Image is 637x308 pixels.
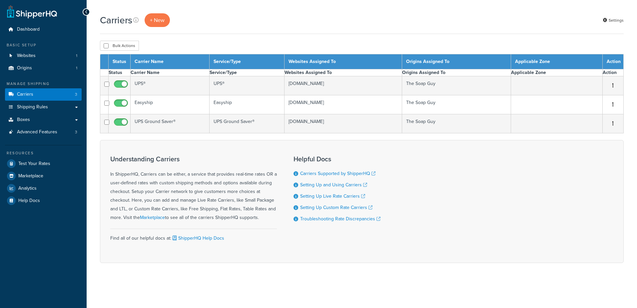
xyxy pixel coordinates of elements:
[75,129,77,135] span: 3
[603,69,624,76] th: Action
[402,69,511,76] th: Origins Assigned To
[300,215,380,222] a: Troubleshooting Rate Discrepancies
[402,54,511,69] th: Origins Assigned To
[18,186,37,191] span: Analytics
[76,65,77,71] span: 1
[209,95,285,114] td: Easyship
[285,54,402,69] th: Websites Assigned To
[17,104,48,110] span: Shipping Rules
[18,198,40,204] span: Help Docs
[5,81,82,87] div: Manage Shipping
[109,54,131,69] th: Status
[285,69,402,76] th: Websites Assigned To
[131,69,210,76] th: Carrier Name
[145,13,170,27] a: + New
[100,14,132,27] h1: Carriers
[5,23,82,36] a: Dashboard
[110,155,277,222] div: In ShipperHQ, Carriers can be either, a service that provides real-time rates OR a user-defined r...
[209,54,285,69] th: Service/Type
[131,114,210,133] td: UPS Ground Saver®
[402,76,511,95] td: The Soap Guy
[75,92,77,97] span: 3
[17,27,40,32] span: Dashboard
[5,170,82,182] a: Marketplace
[5,158,82,170] a: Test Your Rates
[131,54,210,69] th: Carrier Name
[294,155,380,163] h3: Helpful Docs
[18,173,43,179] span: Marketplace
[285,95,402,114] td: [DOMAIN_NAME]
[17,92,33,97] span: Carriers
[17,65,32,71] span: Origins
[5,182,82,194] a: Analytics
[285,76,402,95] td: [DOMAIN_NAME]
[5,50,82,62] li: Websites
[300,170,375,177] a: Carriers Supported by ShipperHQ
[5,88,82,101] a: Carriers 3
[76,53,77,59] span: 1
[5,62,82,74] a: Origins 1
[5,114,82,126] a: Boxes
[5,42,82,48] div: Basic Setup
[603,16,624,25] a: Settings
[7,5,57,18] a: ShipperHQ Home
[209,69,285,76] th: Service/Type
[100,41,139,51] button: Bulk Actions
[300,193,365,200] a: Setting Up Live Rate Carriers
[17,53,36,59] span: Websites
[5,50,82,62] a: Websites 1
[110,229,277,243] div: Find all of our helpful docs at:
[300,204,372,211] a: Setting Up Custom Rate Carriers
[402,95,511,114] td: The Soap Guy
[131,76,210,95] td: UPS®
[5,88,82,101] li: Carriers
[18,161,50,167] span: Test Your Rates
[511,69,603,76] th: Applicable Zone
[300,181,367,188] a: Setting Up and Using Carriers
[5,126,82,138] li: Advanced Features
[110,155,277,163] h3: Understanding Carriers
[5,126,82,138] a: Advanced Features 3
[209,76,285,95] td: UPS®
[285,114,402,133] td: [DOMAIN_NAME]
[603,54,624,69] th: Action
[5,101,82,113] a: Shipping Rules
[171,235,224,242] a: ShipperHQ Help Docs
[5,62,82,74] li: Origins
[209,114,285,133] td: UPS Ground Saver®
[17,129,57,135] span: Advanced Features
[109,69,131,76] th: Status
[131,95,210,114] td: Easyship
[5,195,82,207] a: Help Docs
[402,114,511,133] td: The Soap Guy
[5,150,82,156] div: Resources
[511,54,603,69] th: Applicable Zone
[140,214,165,221] a: Marketplace
[17,117,30,123] span: Boxes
